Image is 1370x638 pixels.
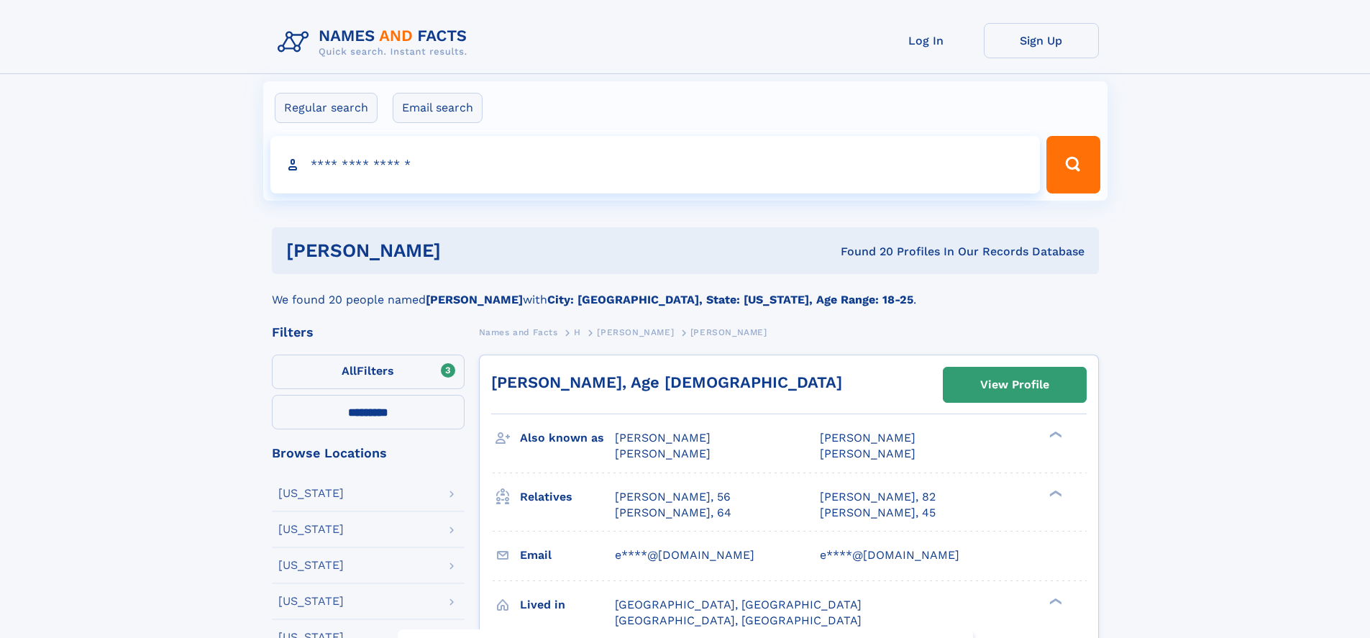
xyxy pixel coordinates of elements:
[278,488,344,499] div: [US_STATE]
[597,327,674,337] span: [PERSON_NAME]
[641,244,1084,260] div: Found 20 Profiles In Our Records Database
[278,560,344,571] div: [US_STATE]
[984,23,1099,58] a: Sign Up
[275,93,378,123] label: Regular search
[393,93,483,123] label: Email search
[272,274,1099,309] div: We found 20 people named with .
[1046,430,1063,439] div: ❯
[520,543,615,568] h3: Email
[615,614,862,627] span: [GEOGRAPHIC_DATA], [GEOGRAPHIC_DATA]
[270,136,1041,193] input: search input
[869,23,984,58] a: Log In
[479,323,558,341] a: Names and Facts
[574,323,581,341] a: H
[944,368,1086,402] a: View Profile
[574,327,581,337] span: H
[820,489,936,505] a: [PERSON_NAME], 82
[820,505,936,521] a: [PERSON_NAME], 45
[1046,488,1063,498] div: ❯
[426,293,523,306] b: [PERSON_NAME]
[278,596,344,607] div: [US_STATE]
[1046,596,1063,606] div: ❯
[286,242,641,260] h1: [PERSON_NAME]
[597,323,674,341] a: [PERSON_NAME]
[342,364,357,378] span: All
[272,23,479,62] img: Logo Names and Facts
[272,355,465,389] label: Filters
[615,598,862,611] span: [GEOGRAPHIC_DATA], [GEOGRAPHIC_DATA]
[820,431,915,445] span: [PERSON_NAME]
[520,426,615,450] h3: Also known as
[272,326,465,339] div: Filters
[520,593,615,617] h3: Lived in
[820,447,915,460] span: [PERSON_NAME]
[615,431,711,445] span: [PERSON_NAME]
[278,524,344,535] div: [US_STATE]
[615,447,711,460] span: [PERSON_NAME]
[491,373,842,391] a: [PERSON_NAME], Age [DEMOGRAPHIC_DATA]
[520,485,615,509] h3: Relatives
[980,368,1049,401] div: View Profile
[615,489,731,505] a: [PERSON_NAME], 56
[272,447,465,460] div: Browse Locations
[690,327,767,337] span: [PERSON_NAME]
[615,505,731,521] a: [PERSON_NAME], 64
[1046,136,1100,193] button: Search Button
[547,293,913,306] b: City: [GEOGRAPHIC_DATA], State: [US_STATE], Age Range: 18-25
